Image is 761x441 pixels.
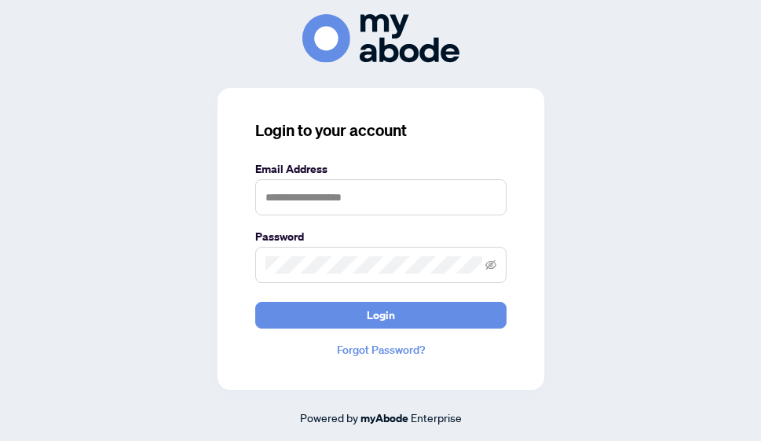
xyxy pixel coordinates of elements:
[300,410,358,424] span: Powered by
[411,410,462,424] span: Enterprise
[367,303,395,328] span: Login
[360,410,408,427] a: myAbode
[255,119,507,141] h3: Login to your account
[255,341,507,358] a: Forgot Password?
[255,228,507,245] label: Password
[485,259,496,270] span: eye-invisible
[302,14,459,62] img: ma-logo
[255,302,507,329] button: Login
[255,160,507,178] label: Email Address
